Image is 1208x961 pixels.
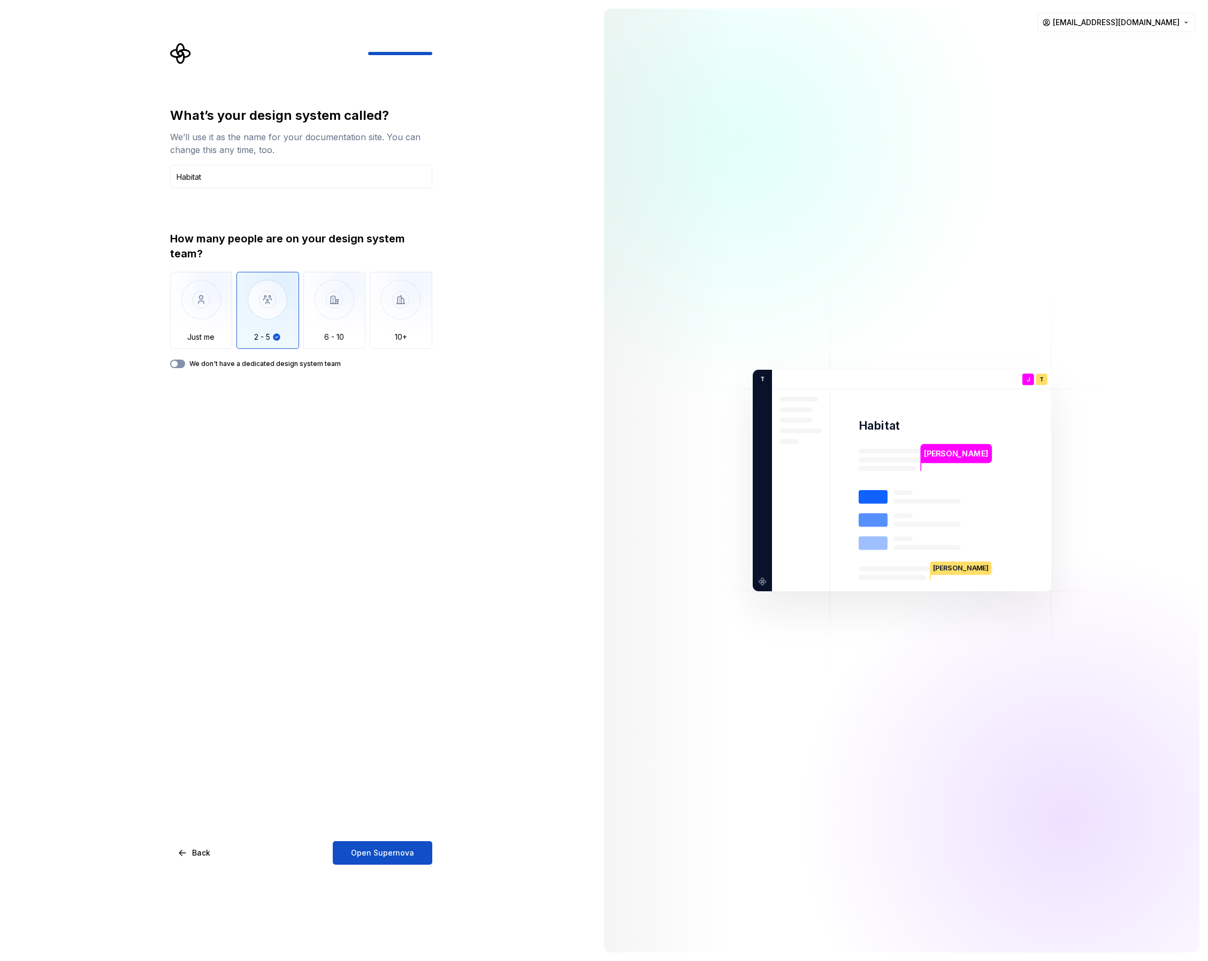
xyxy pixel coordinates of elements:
div: How many people are on your design system team? [170,231,432,261]
p: Habitat [859,418,900,433]
span: Back [192,848,210,858]
svg: Supernova Logo [170,43,192,64]
button: Back [170,841,219,865]
p: [PERSON_NAME] [924,448,988,460]
button: Open Supernova [333,841,432,865]
input: Design system name [170,165,432,188]
span: Open Supernova [351,848,414,858]
div: T [1036,373,1048,385]
div: What’s your design system called? [170,107,432,124]
p: J [1026,377,1029,383]
p: [PERSON_NAME] [931,561,991,575]
label: We don't have a dedicated design system team [189,360,341,368]
button: [EMAIL_ADDRESS][DOMAIN_NAME] [1037,13,1195,32]
div: We’ll use it as the name for your documentation site. You can change this any time, too. [170,131,432,156]
span: [EMAIL_ADDRESS][DOMAIN_NAME] [1053,17,1180,28]
p: T [756,375,764,384]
